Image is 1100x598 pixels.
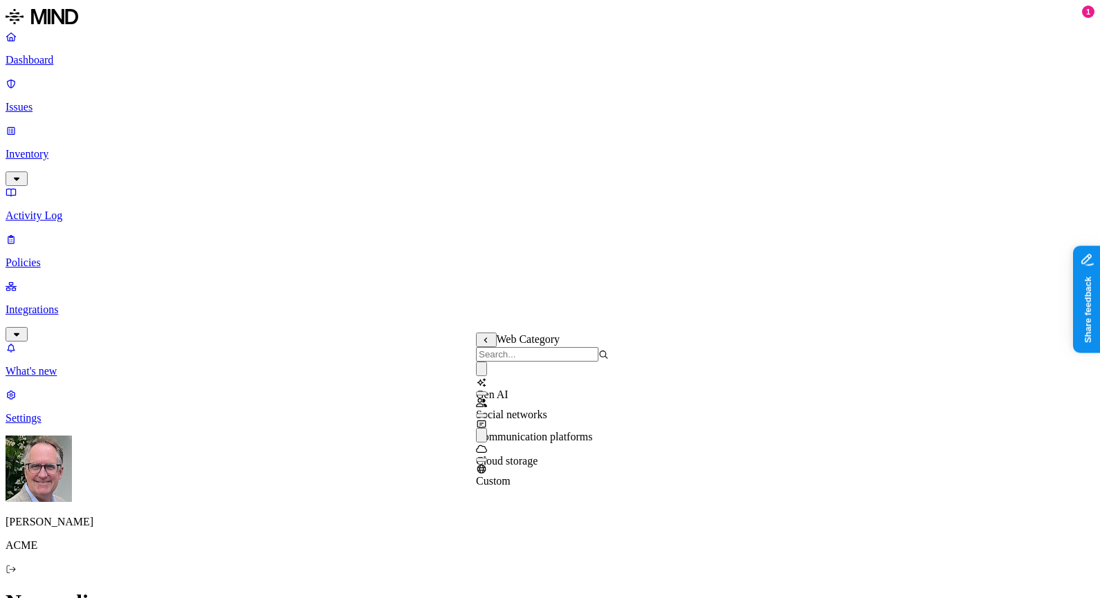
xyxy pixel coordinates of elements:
a: Activity Log [6,186,1094,222]
img: Greg Stolhand [6,436,72,502]
a: Settings [6,389,1094,424]
a: Issues [6,77,1094,113]
p: Inventory [6,148,1094,160]
p: What's new [6,365,1094,377]
a: What's new [6,342,1094,377]
a: Integrations [6,280,1094,339]
span: Web Category [497,333,560,345]
p: Activity Log [6,209,1094,222]
a: Dashboard [6,30,1094,66]
a: MIND [6,6,1094,30]
img: MIND [6,6,78,28]
p: Policies [6,256,1094,269]
p: ACME [6,539,1094,552]
span: Custom [476,475,511,487]
div: 1 [1082,6,1094,18]
p: Integrations [6,303,1094,316]
p: Settings [6,412,1094,424]
p: Issues [6,101,1094,113]
p: Dashboard [6,54,1094,66]
a: Inventory [6,124,1094,184]
input: Search... [476,347,598,362]
a: Policies [6,233,1094,269]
